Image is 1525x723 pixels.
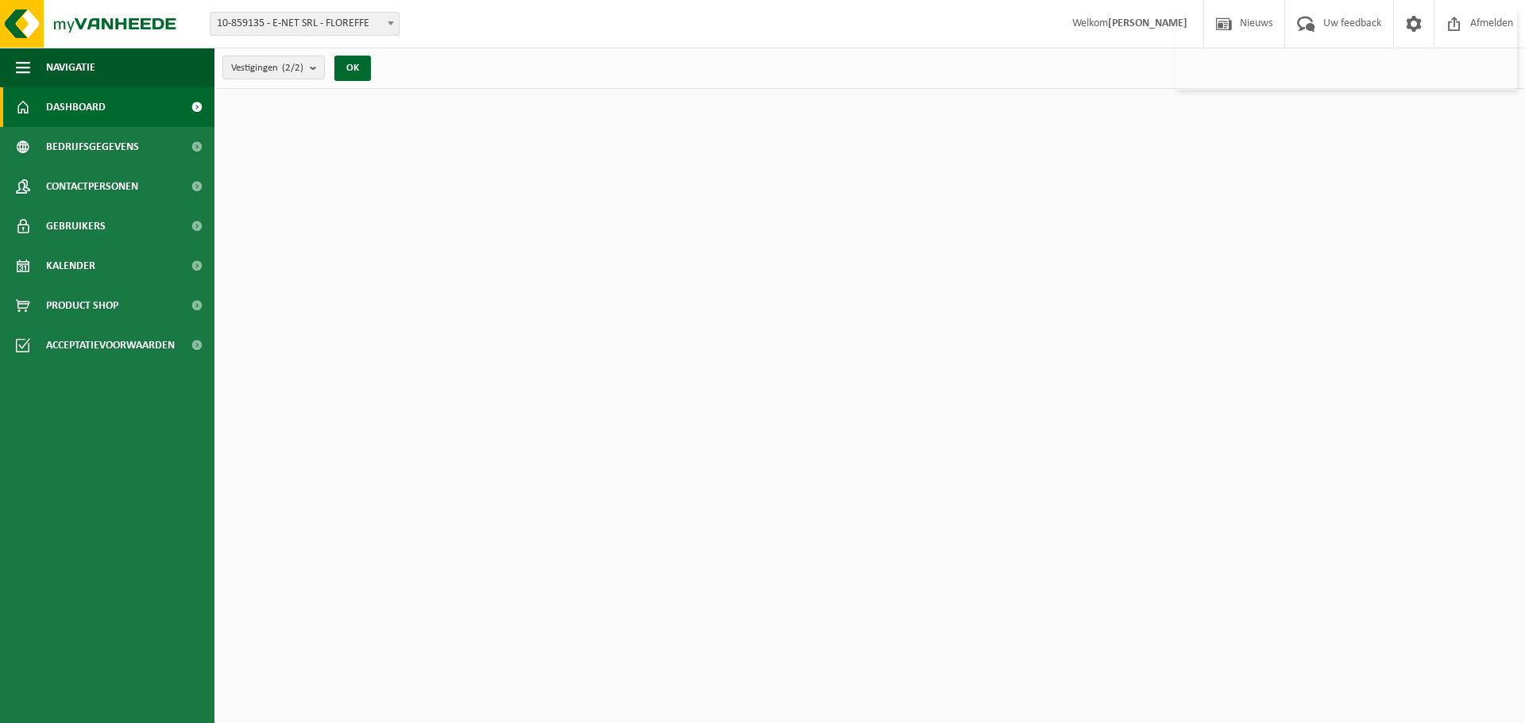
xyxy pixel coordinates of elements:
[46,167,138,206] span: Contactpersonen
[1108,17,1187,29] strong: [PERSON_NAME]
[222,56,325,79] button: Vestigingen(2/2)
[46,48,95,87] span: Navigatie
[46,286,118,325] span: Product Shop
[46,246,95,286] span: Kalender
[46,325,175,365] span: Acceptatievoorwaarden
[231,56,303,80] span: Vestigingen
[210,13,399,35] span: 10-859135 - E-NET SRL - FLOREFFE
[282,63,303,73] count: (2/2)
[210,12,400,36] span: 10-859135 - E-NET SRL - FLOREFFE
[46,206,106,246] span: Gebruikers
[334,56,371,81] button: OK
[46,127,139,167] span: Bedrijfsgegevens
[46,87,106,127] span: Dashboard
